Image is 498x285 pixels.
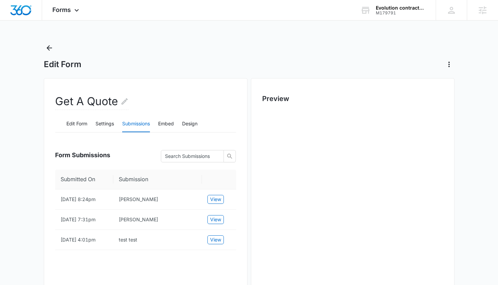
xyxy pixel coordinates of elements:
[210,196,221,203] span: View
[95,116,114,132] button: Settings
[207,215,224,224] button: View
[182,116,197,132] button: Design
[210,216,221,223] span: View
[207,195,224,204] button: View
[55,93,129,110] h2: Get A Quote
[210,236,221,244] span: View
[120,93,129,110] button: Edit Form Name
[165,152,214,160] input: Search Submissions
[55,150,110,160] span: Form Submissions
[113,230,202,250] td: test test
[376,11,426,15] div: account id
[55,210,113,230] td: [DATE] 7:31pm
[52,6,71,13] span: Forms
[262,94,443,104] h2: Preview
[224,153,235,159] span: search
[113,189,202,210] td: Steven Li
[55,189,113,210] td: [DATE] 8:24pm
[122,116,150,132] button: Submissions
[55,230,113,250] td: [DATE] 4:01pm
[207,235,224,244] button: View
[55,170,113,189] th: Submitted On
[158,116,174,132] button: Embed
[44,59,81,70] h1: Edit Form
[444,59,455,70] button: Actions
[66,116,87,132] button: Edit Form
[61,175,103,184] span: Submitted On
[44,42,55,53] button: Back
[376,5,426,11] div: account name
[113,210,202,230] td: Thomas Martinez
[224,150,236,162] button: search
[113,170,202,189] th: Submission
